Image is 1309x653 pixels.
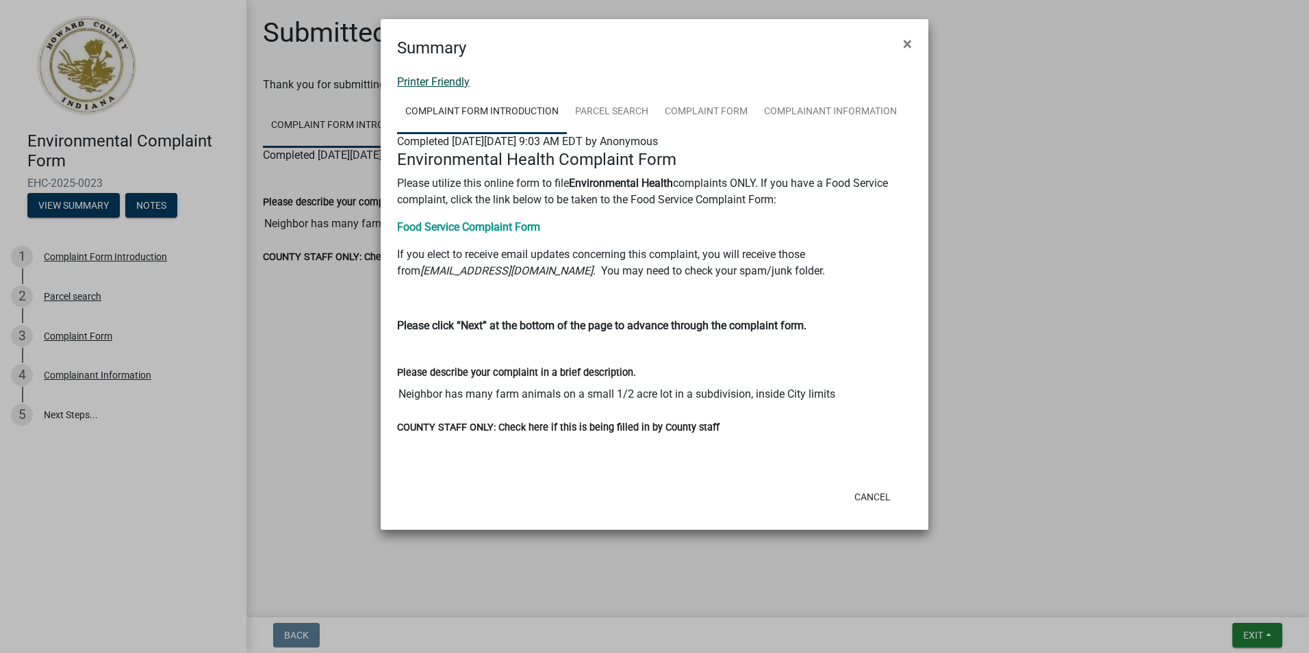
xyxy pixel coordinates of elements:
[397,368,636,378] label: Please describe your complaint in a brief description.
[397,175,912,208] p: Please utilize this online form to file complaints ONLY. If you have a Food Service complaint, cl...
[569,177,673,190] strong: Environmental Health
[756,90,905,134] a: Complainant Information
[397,423,720,433] label: COUNTY STAFF ONLY: Check here if this is being filled in by County staff
[892,25,923,63] button: Close
[397,319,806,332] strong: Please click “Next” at the bottom of the page to advance through the complaint form.
[397,220,540,233] a: Food Service Complaint Form
[843,485,902,509] button: Cancel
[397,36,466,60] h4: Summary
[567,90,657,134] a: Parcel search
[657,90,756,134] a: Complaint Form
[903,34,912,53] span: ×
[397,90,567,134] a: Complaint Form Introduction
[397,135,658,148] span: Completed [DATE][DATE] 9:03 AM EDT by Anonymous
[397,75,470,88] a: Printer Friendly
[397,246,912,279] p: If you elect to receive email updates concerning this complaint, you will receive those from . Yo...
[420,264,593,277] i: [EMAIL_ADDRESS][DOMAIN_NAME]
[397,150,912,170] h4: Environmental Health Complaint Form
